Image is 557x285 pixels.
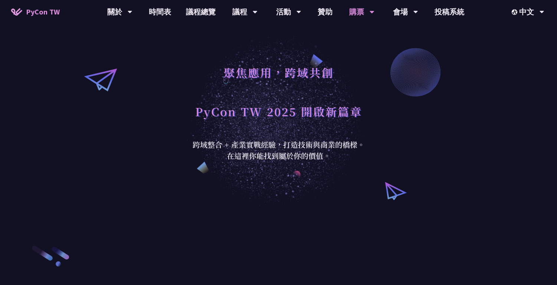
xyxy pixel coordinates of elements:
span: PyCon TW [26,6,60,17]
div: 跨域整合 + 產業實戰經驗，打造技術與商業的橋樑。 在這裡你能找到屬於你的價值。 [188,139,370,161]
h1: 聚焦應用，跨域共創 [223,61,334,83]
h1: PyCon TW 2025 開啟新篇章 [195,100,362,122]
img: Locale Icon [512,9,519,15]
img: Home icon of PyCon TW 2025 [11,8,22,16]
a: PyCon TW [4,3,67,21]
